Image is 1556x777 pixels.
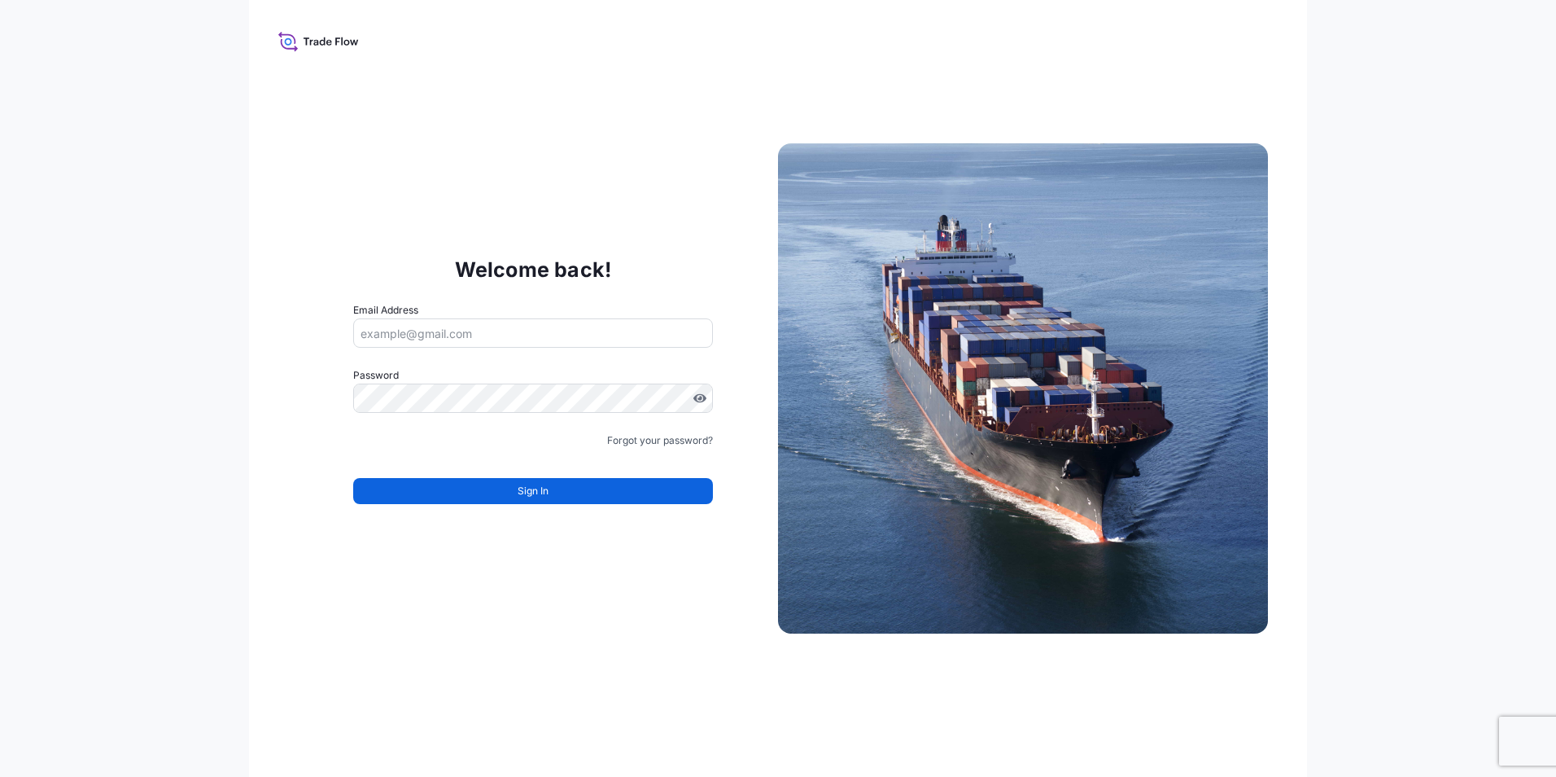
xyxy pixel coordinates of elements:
p: Welcome back! [455,257,612,283]
button: Show password [693,392,706,405]
label: Password [353,367,713,384]
img: Ship illustration [778,143,1268,634]
label: Email Address [353,302,418,318]
span: Sign In [518,483,549,499]
input: example@gmail.com [353,318,713,348]
a: Forgot your password? [607,432,713,449]
button: Sign In [353,478,713,504]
